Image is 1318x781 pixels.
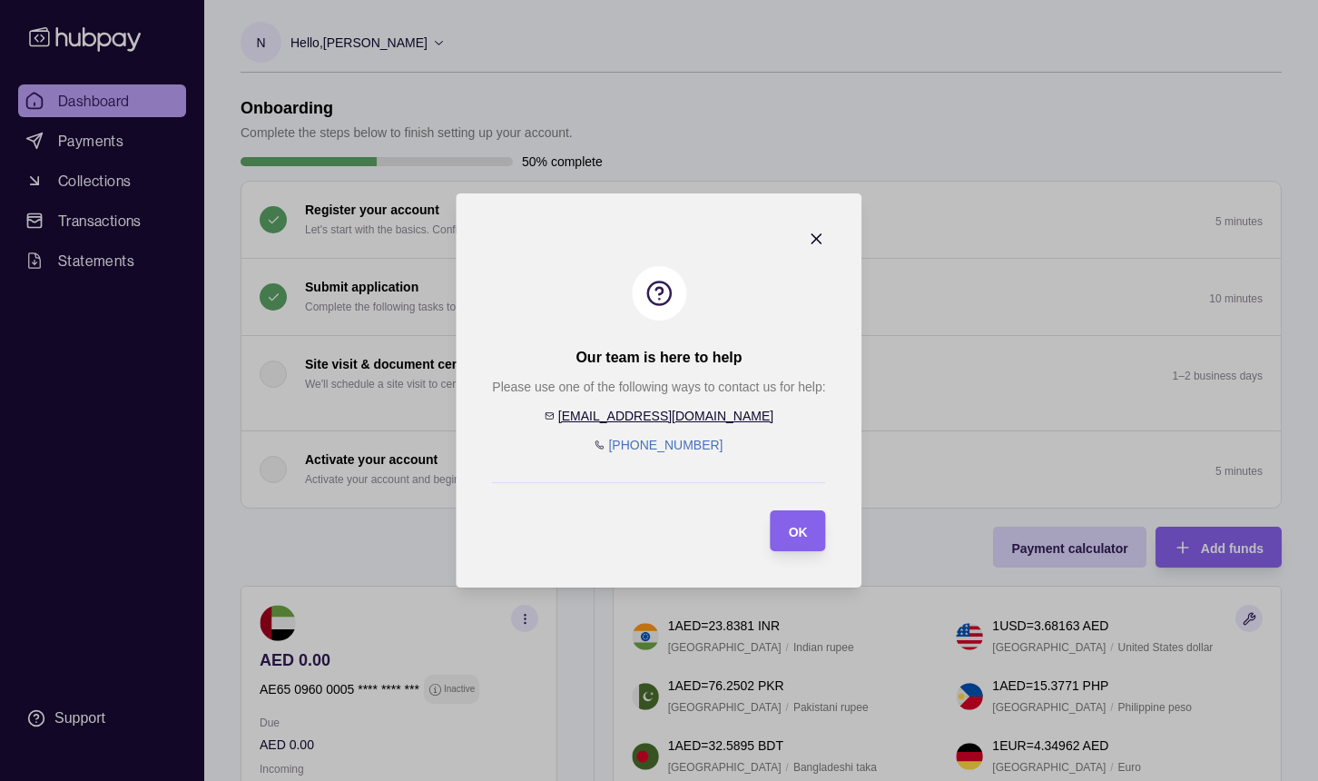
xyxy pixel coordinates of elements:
button: OK [771,510,826,551]
p: Please use one of the following ways to contact us for help: [492,377,825,397]
h2: Our team is here to help [575,348,742,368]
span: OK [789,525,808,539]
a: [EMAIL_ADDRESS][DOMAIN_NAME] [558,409,773,423]
a: [PHONE_NUMBER] [608,438,723,452]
